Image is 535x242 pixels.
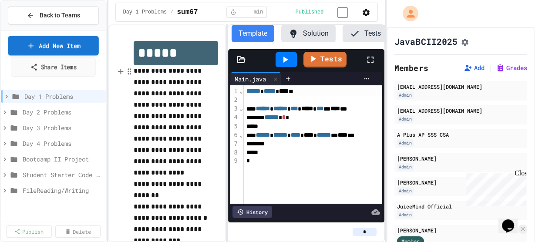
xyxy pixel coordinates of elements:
div: 4 [230,113,239,122]
span: Published [296,9,324,16]
button: Back to Teams [8,6,99,25]
span: min [254,9,263,16]
span: sum67 [177,7,198,17]
h1: JavaBCII2025 [394,35,457,47]
span: Bootcamp II Project [23,155,102,164]
div: Admin [397,211,414,218]
a: Publish [6,225,52,238]
span: Day 2 Problems [23,108,102,117]
button: Template [232,25,274,42]
span: Day 3 Problems [23,123,102,132]
button: Solution [281,25,336,42]
span: Fold line [239,131,243,138]
span: Day 1 Problems [24,92,102,101]
span: Day 1 Problems [123,9,167,16]
div: 3 [230,104,239,113]
button: Add [464,64,485,72]
div: 8 [230,148,239,157]
div: Admin [397,163,414,171]
div: [EMAIL_ADDRESS][DOMAIN_NAME] [397,107,525,114]
div: History [232,206,272,218]
div: Admin [397,139,414,147]
span: FileReading/Writing [23,186,102,195]
div: [PERSON_NAME] [397,226,517,234]
span: Fold line [239,105,243,112]
div: 7 [230,140,239,148]
div: 5 [230,122,239,131]
div: Admin [397,91,414,99]
input: publish toggle [327,7,358,18]
span: | [488,63,492,73]
button: Tests [343,25,388,42]
span: Student Starter Code - no solutions [23,170,102,179]
span: Day 4 Problems [23,139,102,148]
h2: Members [394,62,428,74]
div: A Plus AP SSS CSA [397,131,525,138]
div: 2 [230,96,239,104]
a: Add New Item [8,36,99,55]
div: JuiceMind Official [397,202,525,210]
div: Admin [397,187,414,195]
span: Back to Teams [40,11,80,20]
button: Grades [496,64,527,72]
div: Chat with us now!Close [3,3,60,55]
div: [PERSON_NAME] [397,155,525,162]
div: Main.java [230,72,281,85]
div: 1 [230,87,239,96]
div: Admin [397,115,414,123]
a: Share Items [11,57,96,77]
div: 9 [230,157,239,165]
button: Assignment Settings [461,36,469,47]
div: Main.java [230,74,270,84]
iframe: chat widget [498,207,526,233]
div: My Account [394,3,421,24]
iframe: chat widget [463,169,526,206]
div: [PERSON_NAME] [397,178,525,186]
div: 6 [230,131,239,140]
span: / [170,9,173,16]
span: Fold line [239,87,243,94]
a: Tests [303,52,347,67]
div: [EMAIL_ADDRESS][DOMAIN_NAME] [397,83,525,91]
a: Delete [55,225,101,238]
